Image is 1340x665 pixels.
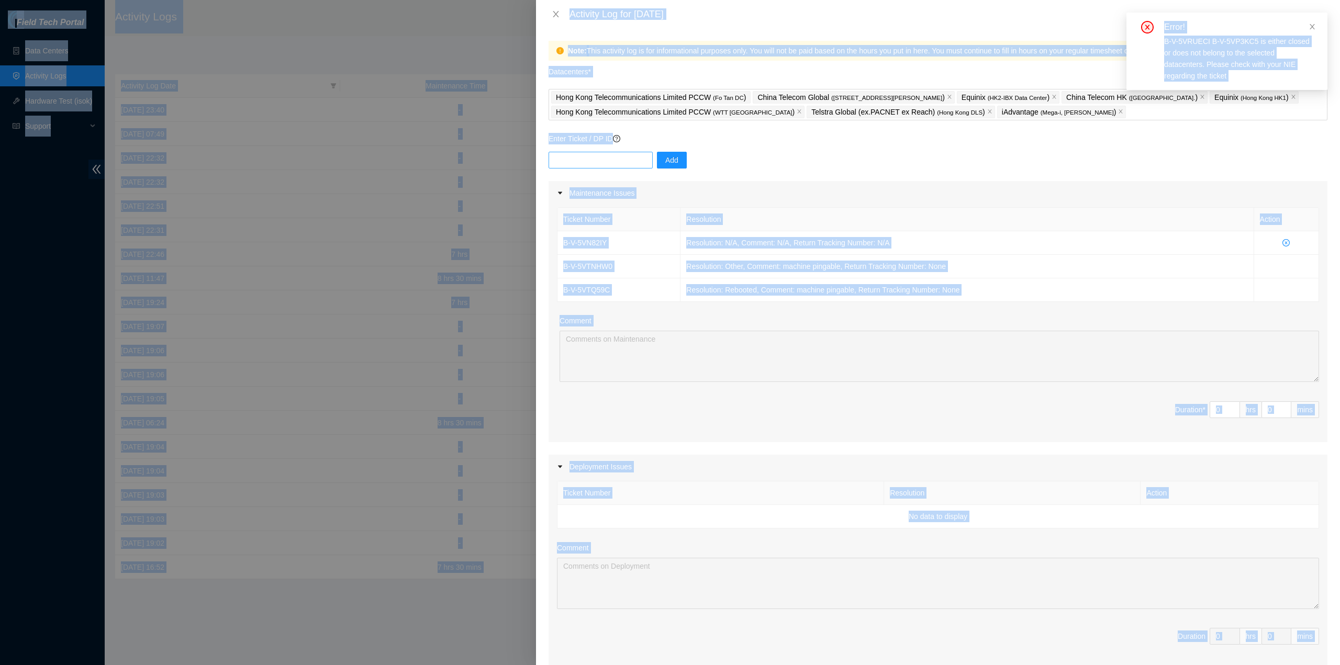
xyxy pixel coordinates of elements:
[831,95,942,101] span: ( [STREET_ADDRESS][PERSON_NAME]
[1141,481,1319,505] th: Action
[557,464,563,470] span: caret-right
[713,95,744,101] span: ( Fo Tan DC
[1240,401,1262,418] div: hrs
[1164,36,1315,82] div: B-V-5VRUECI B-V-5VP3KC5 is either closed or does not belong to the selected datacenters. Please c...
[557,558,1319,609] textarea: Comment
[569,8,1327,20] div: Activity Log for [DATE]
[557,542,589,554] label: Comment
[557,481,884,505] th: Ticket Number
[665,154,678,166] span: Add
[947,94,952,100] span: close
[568,45,587,57] strong: Note:
[563,239,607,247] a: B-V-5VN82IY
[657,152,687,168] button: Add
[560,315,591,326] label: Comment
[1254,208,1319,231] th: Action
[1240,628,1262,645] div: hrs
[757,92,944,104] p: China Telecom Global )
[560,331,1319,382] textarea: Comment
[556,92,746,104] p: Hong Kong Telecommunications Limited PCCW )
[1041,109,1114,116] span: ( Mega-i, [PERSON_NAME]
[797,109,802,115] span: close
[1141,21,1154,33] span: close-circle
[811,106,985,118] p: Telstra Global (ex.PACNET ex Reach) )
[552,10,560,18] span: close
[680,208,1254,231] th: Resolution
[1309,23,1316,30] span: close
[884,481,1141,505] th: Resolution
[680,231,1254,255] td: Resolution: N/A, Comment: N/A, Return Tracking Number: N/A
[1002,106,1116,118] p: iAdvantage )
[680,278,1254,302] td: Resolution: Rebooted, Comment: machine pingable, Return Tracking Number: None
[549,133,1327,144] p: Enter Ticket / DP ID
[1291,401,1319,418] div: mins
[549,455,1327,479] div: Deployment Issues
[1052,94,1057,100] span: close
[962,92,1049,104] p: Equinix )
[680,255,1254,278] td: Resolution: Other, Comment: machine pingable, Return Tracking Number: None
[1118,109,1123,115] span: close
[988,95,1047,101] span: ( HK2-IBX Data Center
[713,109,792,116] span: ( WTT [GEOGRAPHIC_DATA]
[1178,630,1205,642] div: Duration
[557,190,563,196] span: caret-right
[563,286,610,294] a: B-V-5VTQ59C
[1260,239,1313,246] span: close-circle
[549,61,591,77] p: Datacenters
[557,208,680,231] th: Ticket Number
[1164,21,1315,33] div: Error!
[987,109,992,115] span: close
[556,106,795,118] p: Hong Kong Telecommunications Limited PCCW )
[557,505,1319,528] td: No data to display
[549,9,563,19] button: Close
[937,109,982,116] span: ( Hong Kong DLS
[1291,628,1319,645] div: mins
[568,45,1320,57] div: This activity log is for informational purposes only. You will not be paid based on the hours you...
[563,262,612,270] a: B-V-5VTNHW0
[549,181,1327,205] div: Maintenance Issues
[1066,92,1198,104] p: China Telecom HK )
[556,47,564,54] span: exclamation-circle
[613,135,620,142] span: question-circle
[1175,404,1205,415] div: Duration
